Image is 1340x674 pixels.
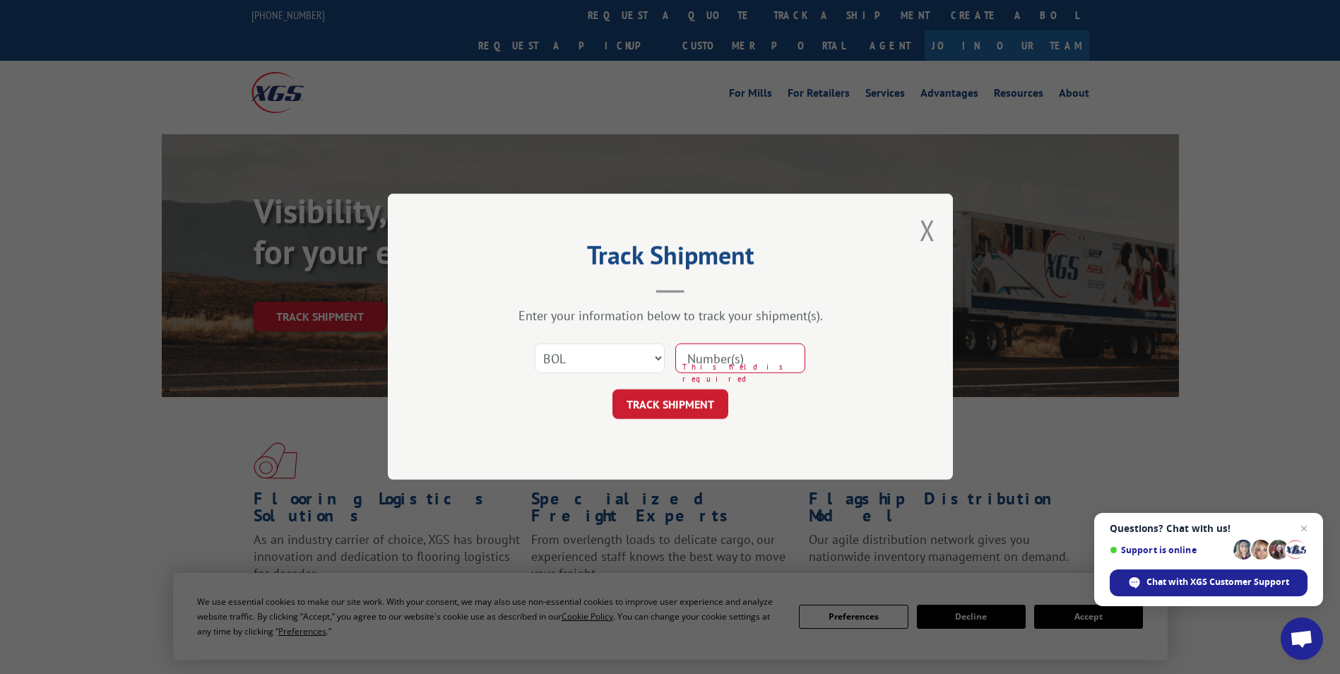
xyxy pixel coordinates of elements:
[1146,576,1289,589] span: Chat with XGS Customer Support
[612,390,728,420] button: TRACK SHIPMENT
[1110,545,1228,555] span: Support is online
[1110,569,1308,596] div: Chat with XGS Customer Support
[675,344,805,374] input: Number(s)
[1281,617,1323,660] div: Open chat
[458,308,882,324] div: Enter your information below to track your shipment(s).
[1295,520,1312,537] span: Close chat
[682,362,805,385] span: This field is required
[920,211,935,249] button: Close modal
[458,245,882,272] h2: Track Shipment
[1110,523,1308,534] span: Questions? Chat with us!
